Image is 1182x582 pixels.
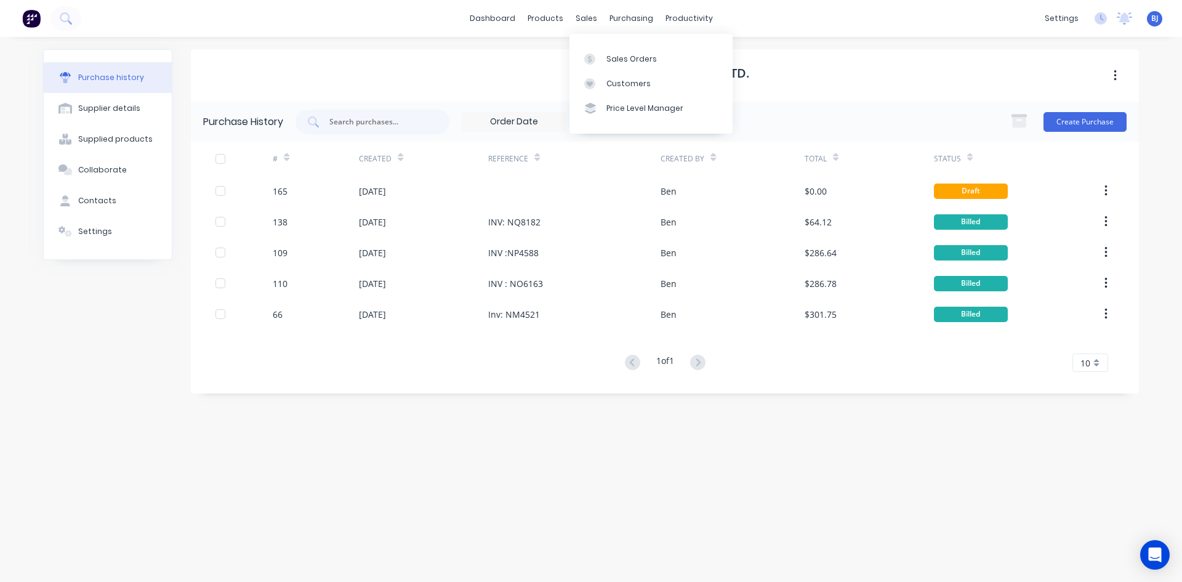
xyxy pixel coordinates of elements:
div: [DATE] [359,185,386,198]
div: Billed [934,245,1008,261]
button: Contacts [44,185,172,216]
button: Create Purchase [1043,112,1127,132]
a: Sales Orders [569,46,733,71]
div: Sales Orders [606,54,657,65]
div: Ben [661,277,677,290]
div: INV :NP4588 [488,246,539,259]
div: Reference [488,153,528,164]
div: # [273,153,278,164]
div: purchasing [603,9,659,28]
div: 138 [273,216,287,228]
div: Ben [661,246,677,259]
button: Collaborate [44,155,172,185]
div: Billed [934,214,1008,230]
div: INV : NO6163 [488,277,543,290]
div: Total [805,153,827,164]
div: 1 of 1 [656,354,674,372]
div: 109 [273,246,287,259]
input: Search purchases... [328,116,430,128]
div: Open Intercom Messenger [1140,540,1170,570]
a: Customers [569,71,733,96]
div: sales [569,9,603,28]
div: Supplier details [78,103,140,114]
div: [DATE] [359,277,386,290]
div: Purchase History [203,115,283,129]
span: 10 [1080,357,1090,370]
div: settings [1039,9,1085,28]
a: Price Level Manager [569,96,733,121]
div: $64.12 [805,216,832,228]
div: $286.64 [805,246,837,259]
div: Inv: NM4521 [488,308,540,321]
div: 165 [273,185,287,198]
div: Settings [78,226,112,237]
div: $286.78 [805,277,837,290]
img: Factory [22,9,41,28]
div: Draft [934,184,1008,199]
div: 110 [273,277,287,290]
div: Billed [934,307,1008,322]
div: Ben [661,185,677,198]
div: Supplied products [78,134,153,145]
button: Supplier details [44,93,172,124]
div: Price Level Manager [606,103,683,114]
div: $0.00 [805,185,827,198]
div: Ben [661,308,677,321]
div: Collaborate [78,164,127,176]
div: productivity [659,9,719,28]
div: [DATE] [359,216,386,228]
button: Supplied products [44,124,172,155]
button: Settings [44,216,172,247]
div: Contacts [78,195,116,206]
div: Created [359,153,392,164]
div: products [521,9,569,28]
div: [DATE] [359,246,386,259]
div: Ben [661,216,677,228]
div: INV: NQ8182 [488,216,541,228]
div: Billed [934,276,1008,291]
span: BJ [1151,13,1159,24]
div: [DATE] [359,308,386,321]
div: Customers [606,78,651,89]
div: 66 [273,308,283,321]
div: Created By [661,153,704,164]
a: dashboard [464,9,521,28]
input: Order Date [462,113,566,131]
button: Purchase history [44,62,172,93]
div: Status [934,153,961,164]
div: Purchase history [78,72,144,83]
div: $301.75 [805,308,837,321]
